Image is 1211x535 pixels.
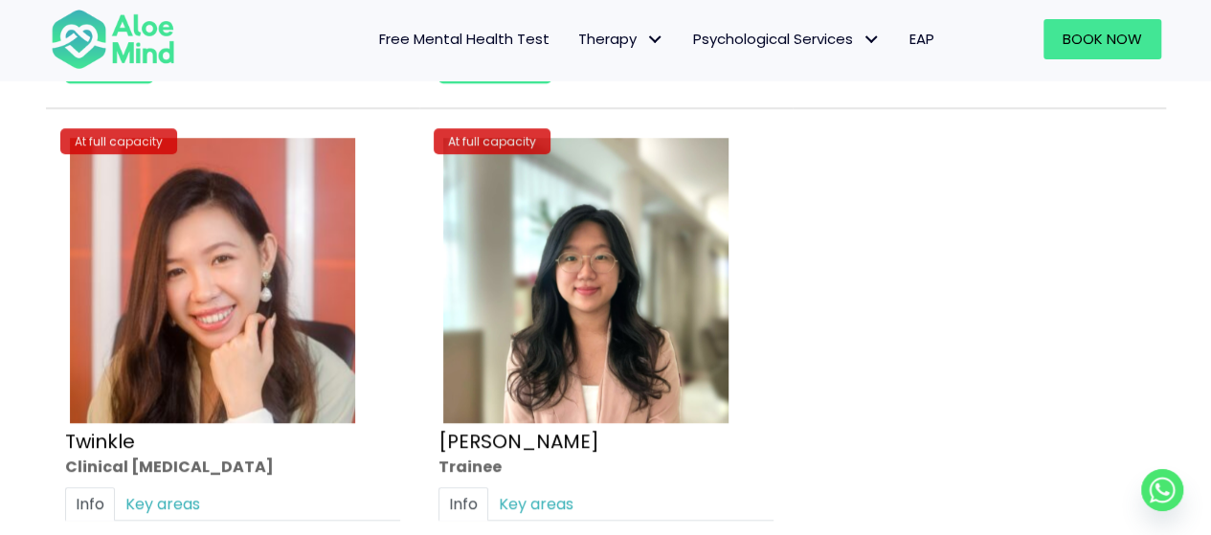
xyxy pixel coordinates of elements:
span: Therapy [578,29,664,49]
div: Trainee [438,456,774,478]
a: Book Now [1043,19,1161,59]
a: EAP [895,19,949,59]
a: Key areas [488,487,584,521]
a: Key areas [115,487,211,521]
a: TherapyTherapy: submenu [564,19,679,59]
img: Aloe mind Logo [51,8,175,71]
div: At full capacity [60,128,177,154]
span: Therapy: submenu [641,26,669,54]
span: Psychological Services: submenu [858,26,886,54]
span: Psychological Services [693,29,881,49]
img: twinkle_cropped-300×300 [70,138,355,423]
a: [PERSON_NAME] [438,428,599,455]
a: Info [438,487,488,521]
div: Clinical [MEDICAL_DATA] [65,456,400,478]
div: At full capacity [434,128,550,154]
a: Whatsapp [1141,469,1183,511]
a: Info [65,487,115,521]
span: Book Now [1063,29,1142,49]
nav: Menu [200,19,949,59]
a: Psychological ServicesPsychological Services: submenu [679,19,895,59]
a: Twinkle [65,428,135,455]
img: Zi Xuan Trainee Aloe Mind [443,138,729,423]
span: EAP [909,29,934,49]
a: Free Mental Health Test [365,19,564,59]
span: Free Mental Health Test [379,29,549,49]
